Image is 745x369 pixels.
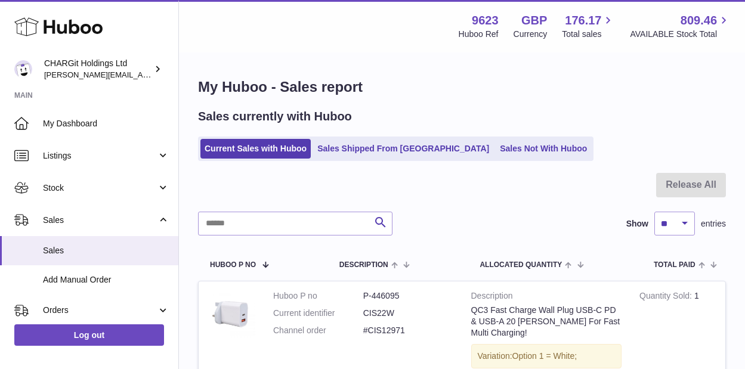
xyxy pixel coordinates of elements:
[43,274,169,286] span: Add Manual Order
[630,29,731,40] span: AVAILABLE Stock Total
[363,290,453,302] dd: P-446095
[14,324,164,346] a: Log out
[198,108,352,125] h2: Sales currently with Huboo
[701,218,726,230] span: entries
[562,13,615,40] a: 176.17 Total sales
[43,150,157,162] span: Listings
[521,13,547,29] strong: GBP
[208,290,255,338] img: 96231658240648.jpg
[681,13,717,29] span: 809.46
[363,308,453,319] dd: CIS22W
[514,29,548,40] div: Currency
[512,351,577,361] span: Option 1 = White;
[43,118,169,129] span: My Dashboard
[198,77,726,97] h1: My Huboo - Sales report
[43,305,157,316] span: Orders
[565,13,601,29] span: 176.17
[43,182,157,194] span: Stock
[43,215,157,226] span: Sales
[472,13,499,29] strong: 9623
[273,290,363,302] dt: Huboo P no
[496,139,591,159] a: Sales Not With Huboo
[273,325,363,336] dt: Channel order
[313,139,493,159] a: Sales Shipped From [GEOGRAPHIC_DATA]
[562,29,615,40] span: Total sales
[200,139,311,159] a: Current Sales with Huboo
[43,245,169,256] span: Sales
[630,13,731,40] a: 809.46 AVAILABLE Stock Total
[654,261,695,269] span: Total paid
[471,305,622,339] div: QC3 Fast Charge Wall Plug USB-C PD & USB-A 20 [PERSON_NAME] For Fast Multi Charging!
[626,218,648,230] label: Show
[339,261,388,269] span: Description
[273,308,363,319] dt: Current identifier
[44,58,152,80] div: CHARGit Holdings Ltd
[363,325,453,336] dd: #CIS12971
[639,291,694,303] strong: Quantity Sold
[480,261,562,269] span: ALLOCATED Quantity
[210,261,256,269] span: Huboo P no
[471,344,622,368] div: Variation:
[471,290,622,305] strong: Description
[44,70,239,79] span: [PERSON_NAME][EMAIL_ADDRESS][DOMAIN_NAME]
[14,60,32,78] img: francesca@chargit.co.uk
[459,29,499,40] div: Huboo Ref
